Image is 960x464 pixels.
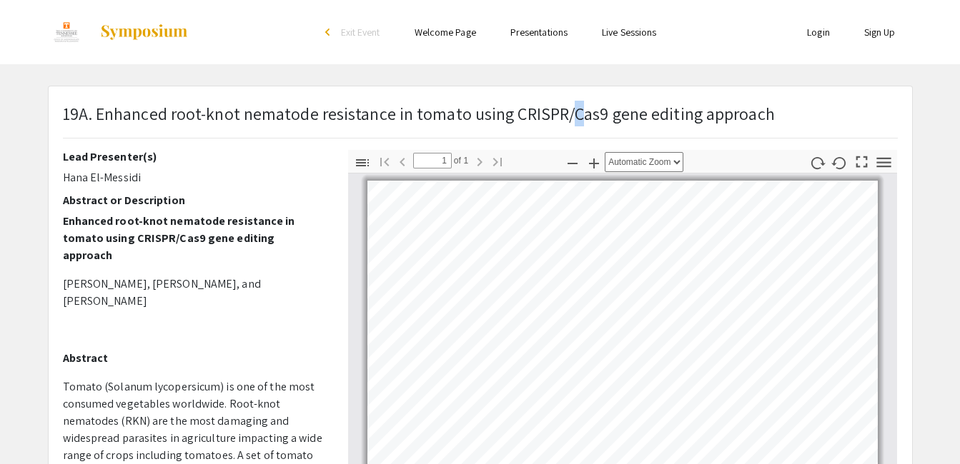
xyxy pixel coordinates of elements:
p: 19A. Enhanced root-knot nematode resistance in tomato using CRISPR/Cas9 gene editing approach [63,101,775,126]
select: Zoom [605,152,683,172]
button: Switch to Presentation Mode [849,150,874,171]
button: Rotate Counterclockwise [827,152,851,173]
span: Exit Event [341,26,380,39]
button: Go to First Page [372,151,397,171]
button: Zoom Out [560,152,585,173]
a: EUReCA 2024 [48,14,189,50]
p: [PERSON_NAME], [PERSON_NAME], and [PERSON_NAME] [63,276,327,310]
strong: Abstract [63,350,109,365]
img: Symposium by ForagerOne [99,24,189,41]
button: Previous Page [390,151,415,171]
a: Welcome Page [415,26,476,39]
h2: Abstract or Description [63,193,327,207]
img: EUReCA 2024 [48,14,85,50]
p: Hana El-Messidi [63,169,327,186]
a: Live Sessions [602,26,656,39]
a: Sign Up [864,26,896,39]
strong: Enhanced root-knot nematode resistance in tomato using CRISPR/Cas9 gene editing approach [63,213,295,263]
h2: Lead Presenter(s) [63,150,327,163]
button: Rotate Clockwise [805,152,829,173]
button: Toggle Sidebar [350,152,375,173]
button: Go to Last Page [485,151,510,171]
button: Tools [871,152,896,173]
iframe: Chat [11,400,61,453]
input: Page [413,153,452,168]
div: arrow_back_ios [325,28,334,36]
button: Zoom In [582,152,606,173]
a: Presentations [510,26,568,39]
button: Next Page [467,151,492,171]
span: of 1 [452,153,469,168]
a: Login [807,26,830,39]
